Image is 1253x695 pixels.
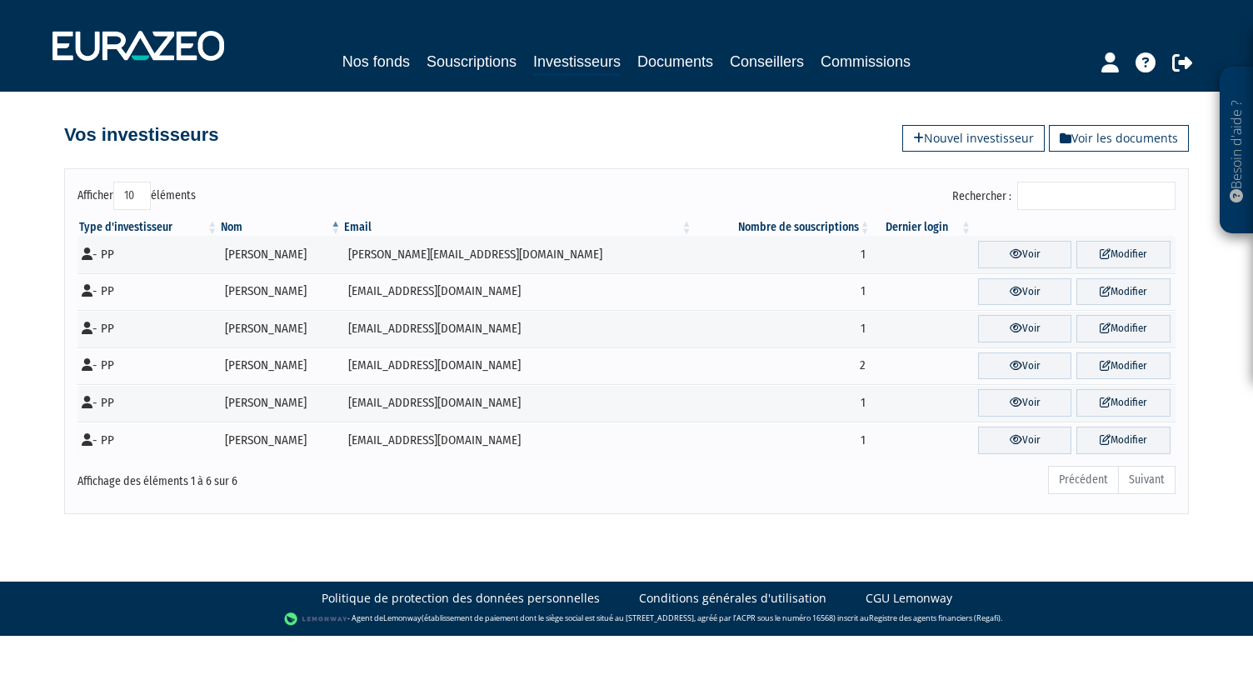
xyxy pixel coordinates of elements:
td: [PERSON_NAME] [219,347,342,385]
td: 1 [694,310,872,347]
a: Commissions [821,50,911,73]
a: Politique de protection des données personnelles [322,590,600,607]
a: Voir [978,427,1072,454]
a: Conseillers [730,50,804,73]
a: Voir [978,352,1072,380]
td: 2 [694,347,872,385]
select: Afficheréléments [113,182,151,210]
td: [PERSON_NAME] [219,422,342,459]
a: Souscriptions [427,50,517,73]
a: Voir [978,278,1072,306]
a: Voir [978,315,1072,342]
td: [PERSON_NAME] [219,384,342,422]
a: Registre des agents financiers (Regafi) [869,612,1001,623]
a: Modifier [1076,389,1171,417]
th: Type d'investisseur : activer pour trier la colonne par ordre croissant [77,219,219,236]
p: Besoin d'aide ? [1227,76,1246,226]
img: 1732889491-logotype_eurazeo_blanc_rvb.png [52,31,224,61]
td: - PP [77,236,219,273]
img: logo-lemonway.png [284,611,348,627]
label: Afficher éléments [77,182,196,210]
a: Investisseurs [533,50,621,76]
div: - Agent de (établissement de paiement dont le siège social est situé au [STREET_ADDRESS], agréé p... [17,611,1236,627]
td: [PERSON_NAME] [219,236,342,273]
a: Nos fonds [342,50,410,73]
a: CGU Lemonway [866,590,952,607]
td: [PERSON_NAME] [219,310,342,347]
a: Conditions générales d'utilisation [639,590,826,607]
a: Voir [978,389,1072,417]
a: Nouvel investisseur [902,125,1045,152]
td: [EMAIL_ADDRESS][DOMAIN_NAME] [342,384,693,422]
a: Lemonway [383,612,422,623]
td: 1 [694,236,872,273]
td: - PP [77,422,219,459]
a: Voir [978,241,1072,268]
th: Email : activer pour trier la colonne par ordre croissant [342,219,693,236]
td: [PERSON_NAME] [219,273,342,311]
td: 1 [694,384,872,422]
td: - PP [77,310,219,347]
a: Documents [637,50,713,73]
input: Rechercher : [1017,182,1176,210]
a: Voir les documents [1049,125,1189,152]
th: &nbsp; [973,219,1176,236]
th: Dernier login : activer pour trier la colonne par ordre croissant [871,219,972,236]
td: [PERSON_NAME][EMAIL_ADDRESS][DOMAIN_NAME] [342,236,693,273]
a: Modifier [1076,241,1171,268]
td: - PP [77,384,219,422]
a: Modifier [1076,278,1171,306]
a: Modifier [1076,352,1171,380]
div: Affichage des éléments 1 à 6 sur 6 [77,464,521,491]
td: [EMAIL_ADDRESS][DOMAIN_NAME] [342,310,693,347]
a: Modifier [1076,427,1171,454]
td: [EMAIL_ADDRESS][DOMAIN_NAME] [342,273,693,311]
label: Rechercher : [952,182,1176,210]
th: Nom : activer pour trier la colonne par ordre d&eacute;croissant [219,219,342,236]
td: 1 [694,422,872,459]
td: [EMAIL_ADDRESS][DOMAIN_NAME] [342,422,693,459]
td: - PP [77,347,219,385]
td: - PP [77,273,219,311]
td: [EMAIL_ADDRESS][DOMAIN_NAME] [342,347,693,385]
h4: Vos investisseurs [64,125,218,145]
th: Nombre de souscriptions : activer pour trier la colonne par ordre croissant [694,219,872,236]
td: 1 [694,273,872,311]
a: Modifier [1076,315,1171,342]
